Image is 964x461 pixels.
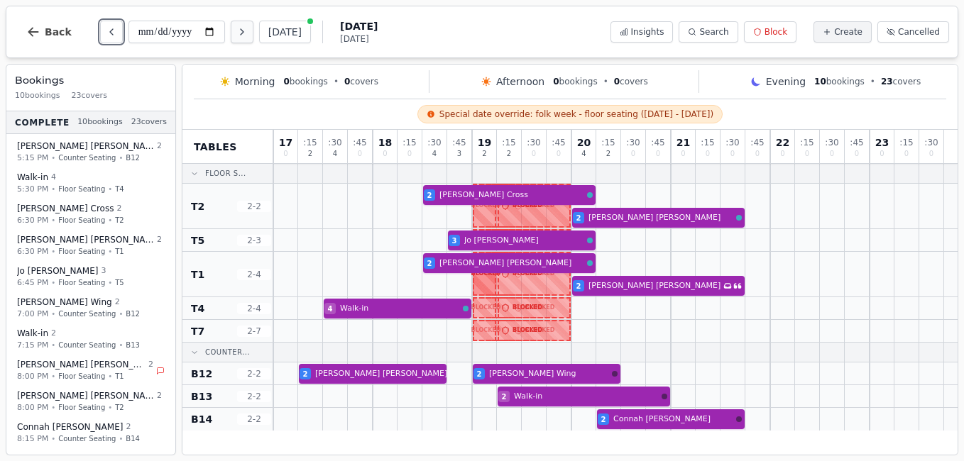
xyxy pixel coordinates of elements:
span: • [603,76,608,87]
span: 7:00 PM [17,308,48,320]
span: bookings [553,76,597,87]
span: 2 - 4 [237,269,271,280]
span: 0 [557,150,561,157]
span: : 30 [527,138,540,147]
span: covers [881,76,921,87]
span: • [119,309,123,319]
span: 2 [507,150,511,157]
span: 2 [157,140,162,152]
span: Walk-in [514,391,659,403]
span: Connah [PERSON_NAME] [613,413,733,426]
span: 23 covers [72,90,107,102]
span: B12 [126,309,140,319]
span: Walk-in [340,303,460,315]
span: [PERSON_NAME] [PERSON_NAME] [17,390,154,401]
span: • [108,215,112,226]
span: 8:15 PM [17,433,48,445]
span: 2 [606,150,610,157]
span: 0 [880,150,884,157]
button: [PERSON_NAME] Wing27:00 PM•Counter Seating•B12 [9,291,172,325]
span: [PERSON_NAME] Cross [439,189,584,201]
span: T4 [115,184,124,194]
button: Previous day [100,21,123,43]
span: Counter Seating [58,340,116,350]
span: 2 [148,359,153,371]
span: • [108,277,112,288]
span: Floor Seating [58,246,105,257]
span: T7 [191,324,204,338]
span: Floor S... [205,168,246,179]
button: Back [15,15,83,49]
span: 18 [378,138,392,148]
span: : 30 [725,138,739,147]
span: Complete [15,116,70,128]
span: Morning [235,74,275,89]
span: 0 [283,77,289,87]
span: 21 [677,138,690,148]
span: Cancelled [898,26,940,38]
span: 2 [477,369,482,379]
span: [PERSON_NAME] [PERSON_NAME] [17,234,154,245]
span: bookings [283,76,327,87]
span: Insights [631,26,664,38]
span: : 15 [601,138,615,147]
span: 0 [904,150,909,157]
span: [PERSON_NAME] Cross [17,203,114,214]
span: T1 [115,371,124,382]
span: • [51,433,55,444]
span: 10 bookings [77,116,123,128]
button: Block [744,21,796,43]
span: 23 [881,77,893,87]
span: Search [699,26,728,38]
span: Tables [194,140,237,154]
span: [PERSON_NAME] [PERSON_NAME] [315,368,447,380]
span: : 15 [800,138,814,147]
span: bookings [814,76,865,87]
span: : 45 [353,138,366,147]
button: [DATE] [259,21,311,43]
span: 0 [805,150,809,157]
span: • [334,76,339,87]
span: B13 [126,340,140,350]
span: : 15 [402,138,416,147]
span: • [51,340,55,350]
button: [PERSON_NAME] [PERSON_NAME]28:00 PM•Floor Seating•T1 [9,354,172,387]
span: 2 [576,281,581,291]
span: 0 [755,150,760,157]
span: 3 [457,150,461,157]
span: 0 [855,150,859,157]
span: T5 [115,277,124,288]
span: 0 [631,150,635,157]
span: • [51,246,55,257]
span: : 45 [651,138,664,147]
span: 3 [452,235,457,246]
span: 0 [929,150,933,157]
h3: Bookings [15,73,167,87]
span: • [119,152,123,163]
span: [PERSON_NAME] Wing [489,368,609,380]
span: 2 [427,258,432,269]
span: Floor Seating [58,402,105,413]
span: Floor Seating [58,277,105,288]
span: 2 - 2 [237,413,271,425]
span: 2 [126,421,131,433]
span: 0 [830,150,834,157]
span: 0 [730,150,735,157]
span: Walk-in [17,172,48,183]
span: • [108,246,112,257]
span: Afternoon [496,74,544,89]
span: 0 [780,150,784,157]
span: T2 [115,402,124,413]
button: [PERSON_NAME] Cross26:30 PM•Floor Seating•T2 [9,198,172,231]
span: 8:00 PM [17,370,48,382]
span: Floor Seating [58,184,105,194]
span: Counter Seating [58,309,116,319]
span: Back [45,27,72,37]
button: [PERSON_NAME] [PERSON_NAME]26:30 PM•Floor Seating•T1 [9,229,172,262]
span: 2 - 2 [237,368,271,379]
span: : 30 [924,138,938,147]
span: 0 [553,77,559,87]
button: Connah [PERSON_NAME]28:15 PM•Counter Seating•B14 [9,416,172,450]
span: : 30 [427,138,441,147]
span: 2 [502,391,507,402]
